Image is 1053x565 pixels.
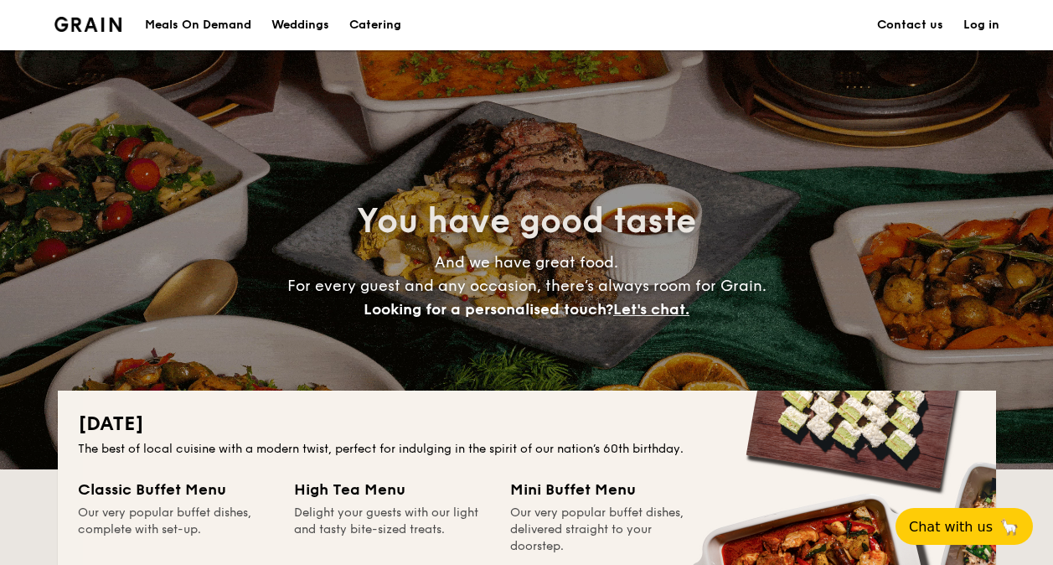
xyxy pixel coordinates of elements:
[510,478,706,501] div: Mini Buffet Menu
[54,17,122,32] a: Logotype
[613,300,689,319] span: Let's chat.
[999,517,1019,536] span: 🦙
[294,505,490,555] div: Delight your guests with our light and tasty bite-sized treats.
[78,441,976,458] div: The best of local cuisine with a modern twist, perfect for indulging in the spirit of our nation’...
[78,505,274,555] div: Our very popular buffet dishes, complete with set-up.
[510,505,706,555] div: Our very popular buffet dishes, delivered straight to your doorstep.
[896,508,1033,545] button: Chat with us🦙
[909,519,993,535] span: Chat with us
[54,17,122,32] img: Grain
[78,478,274,501] div: Classic Buffet Menu
[78,411,976,438] h2: [DATE]
[294,478,490,501] div: High Tea Menu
